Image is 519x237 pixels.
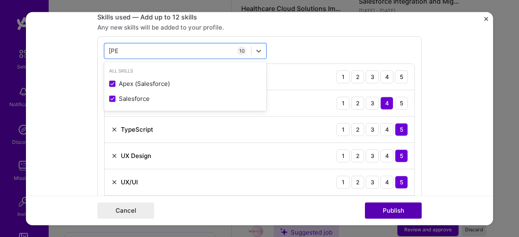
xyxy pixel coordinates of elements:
[395,175,408,188] div: 5
[484,17,488,25] button: Close
[351,123,364,136] div: 2
[395,70,408,83] div: 5
[97,203,154,219] button: Cancel
[380,123,393,136] div: 4
[121,152,151,160] div: UX Design
[111,126,118,132] img: Remove
[337,70,350,83] div: 1
[380,149,393,162] div: 4
[366,123,379,136] div: 3
[109,94,262,103] div: Salesforce
[380,175,393,188] div: 4
[109,79,262,88] div: Apex (Salesforce)
[104,66,266,75] div: All Skills
[337,123,350,136] div: 1
[111,179,118,185] img: Remove
[111,152,118,159] img: Remove
[365,203,422,219] button: Publish
[121,178,138,186] div: UX/UI
[337,96,350,109] div: 1
[395,123,408,136] div: 5
[351,70,364,83] div: 2
[351,96,364,109] div: 2
[337,175,350,188] div: 1
[351,175,364,188] div: 2
[366,149,379,162] div: 3
[380,70,393,83] div: 4
[366,96,379,109] div: 3
[380,96,393,109] div: 4
[351,149,364,162] div: 2
[395,96,408,109] div: 5
[97,23,422,31] div: Any new skills will be added to your profile.
[366,175,379,188] div: 3
[366,70,379,83] div: 3
[121,125,153,134] div: TypeScript
[97,13,422,21] div: Skills used — Add up to 12 skills
[337,149,350,162] div: 1
[395,149,408,162] div: 5
[237,46,246,55] div: 10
